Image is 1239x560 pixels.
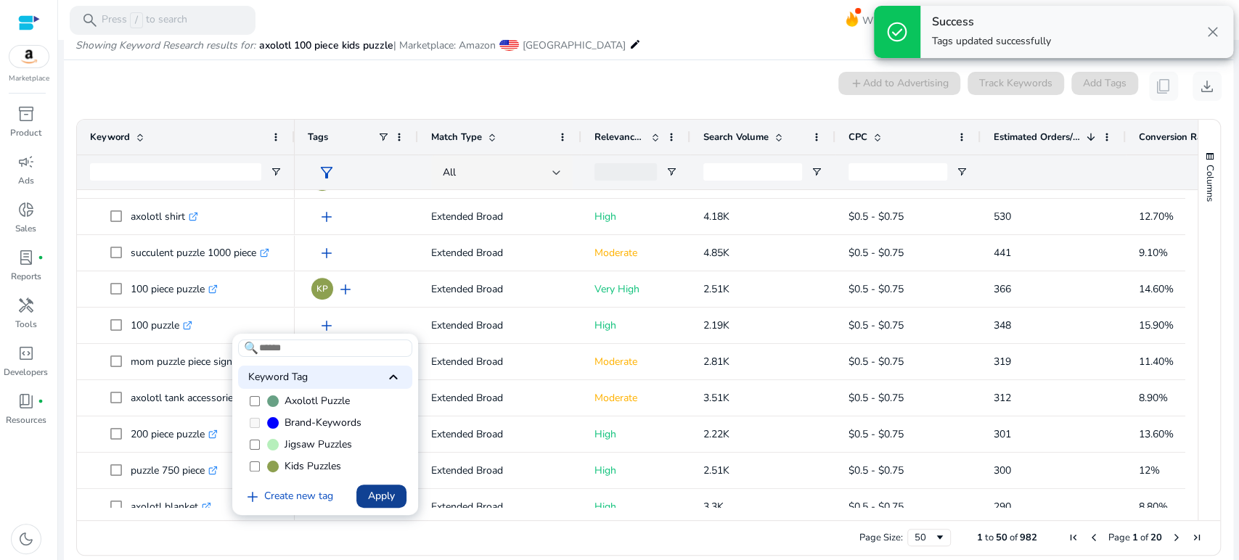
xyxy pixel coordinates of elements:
[250,396,260,406] input: Axolotl Puzzle
[356,485,406,508] button: Apply
[238,366,412,389] div: Keyword Tag
[285,459,341,474] span: Kids Puzzles
[368,488,395,503] span: Apply
[285,437,352,452] span: Jigsaw Puzzles
[385,368,402,386] span: keyboard_arrow_up
[285,416,361,430] span: Brand-Keywords
[244,339,258,357] span: 🔍
[250,418,260,428] input: Brand-Keywords
[238,488,339,506] a: Create new tag
[250,440,260,450] input: Jigsaw Puzzles
[250,461,260,472] input: Kids Puzzles
[285,394,350,408] span: Axolotl Puzzle
[244,488,261,506] span: add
